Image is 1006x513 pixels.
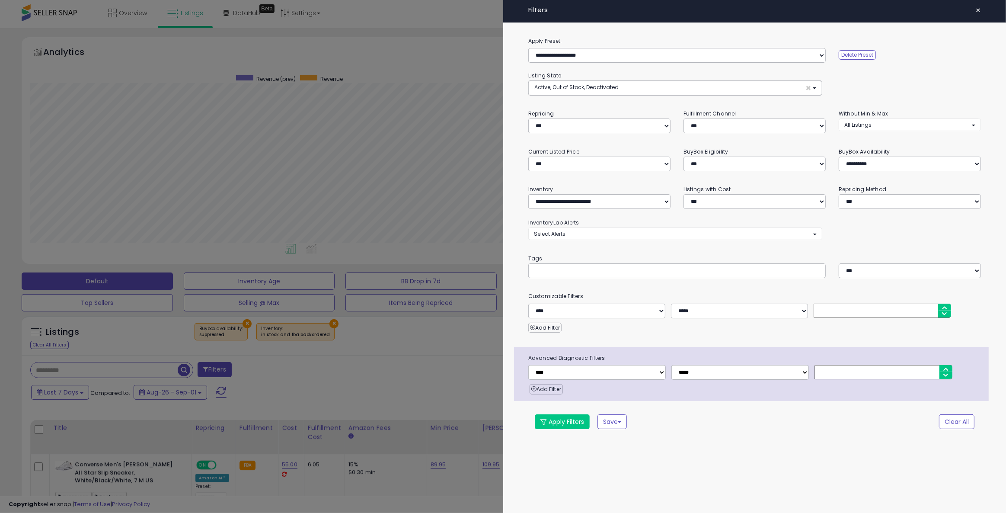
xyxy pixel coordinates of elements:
button: All Listings [839,119,981,131]
span: × [975,4,981,16]
label: Apply Preset: [522,36,987,46]
button: Active, Out of Stock, Deactivated × [529,81,822,95]
small: Without Min & Max [839,110,888,117]
small: Repricing [528,110,554,117]
button: Add Filter [528,323,562,333]
button: Delete Preset [839,50,876,60]
span: Active, Out of Stock, Deactivated [534,83,619,91]
small: Tags [522,254,987,263]
h4: Filters [528,6,981,14]
button: Add Filter [530,384,563,394]
button: Select Alerts [528,228,823,240]
button: Clear All [939,414,974,429]
small: Repricing Method [839,186,887,193]
small: InventoryLab Alerts [528,219,579,226]
span: × [805,83,811,93]
small: Listing State [528,72,562,79]
small: Inventory [528,186,553,193]
small: Listings with Cost [683,186,731,193]
span: All Listings [844,121,872,128]
span: Advanced Diagnostic Filters [522,353,989,363]
button: × [972,4,984,16]
button: Apply Filters [535,414,590,429]
button: Save [597,414,627,429]
small: Current Listed Price [528,148,579,155]
small: BuyBox Eligibility [683,148,728,155]
small: Fulfillment Channel [683,110,736,117]
small: BuyBox Availability [839,148,890,155]
small: Customizable Filters [522,292,987,301]
span: Select Alerts [534,230,565,237]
